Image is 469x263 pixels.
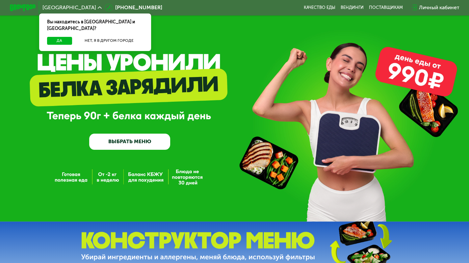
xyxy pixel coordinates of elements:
a: Вендинги [341,5,364,10]
span: [GEOGRAPHIC_DATA] [42,5,96,10]
div: поставщикам [369,5,403,10]
div: Вы находитесь в [GEOGRAPHIC_DATA] и [GEOGRAPHIC_DATA]? [39,13,151,37]
button: Нет, я в другом городе [75,37,143,45]
a: Качество еды [304,5,335,10]
a: ВЫБРАТЬ МЕНЮ [89,134,170,150]
a: [PHONE_NUMBER] [105,4,162,12]
button: Да [47,37,72,45]
div: Личный кабинет [419,4,459,12]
